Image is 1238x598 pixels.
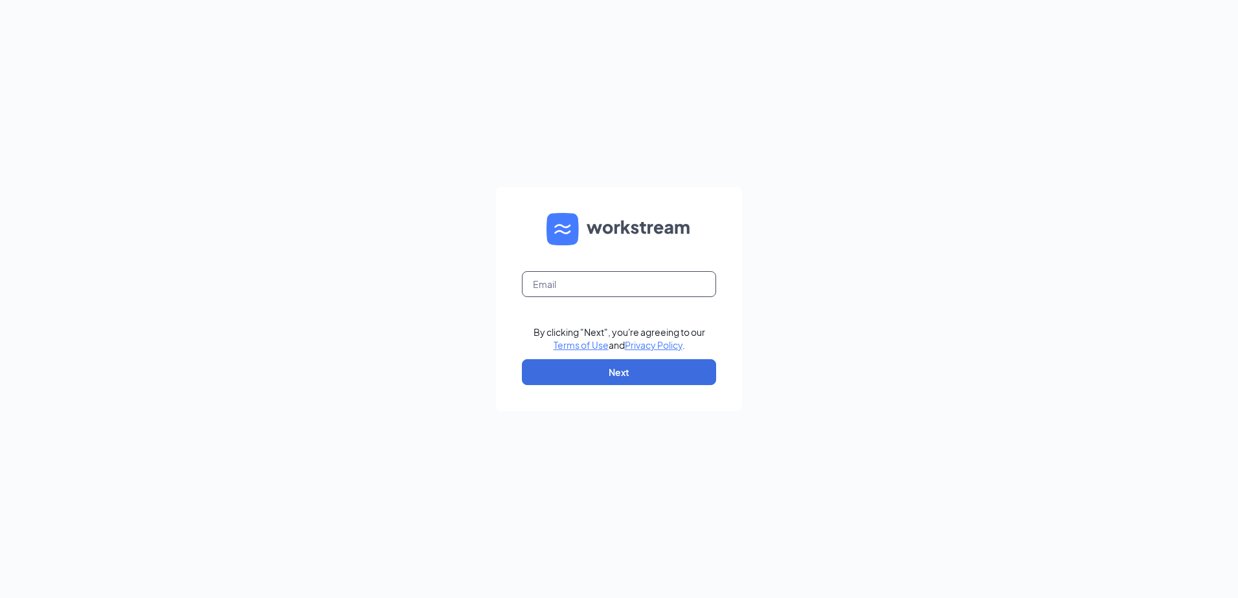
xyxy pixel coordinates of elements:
[534,326,705,351] div: By clicking "Next", you're agreeing to our and .
[625,339,682,351] a: Privacy Policy
[546,213,692,245] img: WS logo and Workstream text
[554,339,609,351] a: Terms of Use
[522,359,716,385] button: Next
[522,271,716,297] input: Email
